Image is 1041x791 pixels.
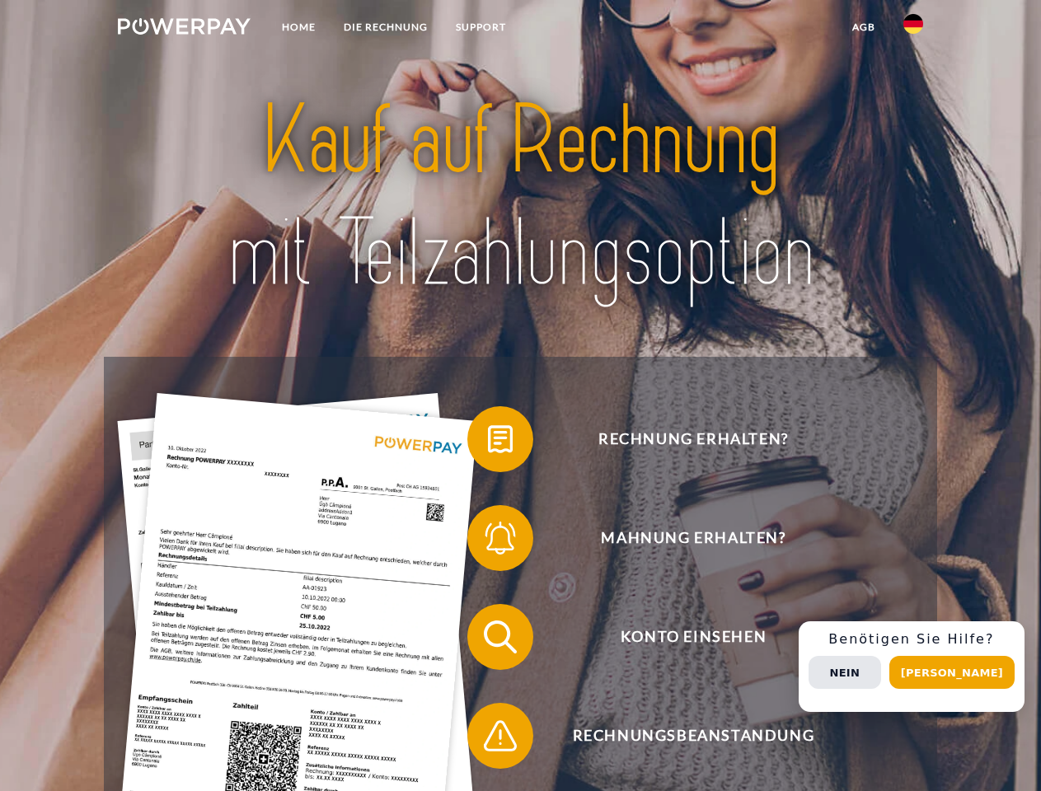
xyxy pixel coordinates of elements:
a: Home [268,12,330,42]
span: Mahnung erhalten? [491,505,895,571]
button: Konto einsehen [467,604,896,670]
button: Rechnungsbeanstandung [467,703,896,769]
a: agb [838,12,889,42]
button: Mahnung erhalten? [467,505,896,571]
button: Nein [809,656,881,689]
a: SUPPORT [442,12,520,42]
img: qb_search.svg [480,616,521,658]
img: qb_warning.svg [480,715,521,756]
img: qb_bell.svg [480,517,521,559]
h3: Benötigen Sie Hilfe? [809,631,1015,648]
img: logo-powerpay-white.svg [118,18,251,35]
a: DIE RECHNUNG [330,12,442,42]
span: Rechnungsbeanstandung [491,703,895,769]
img: de [903,14,923,34]
button: Rechnung erhalten? [467,406,896,472]
span: Konto einsehen [491,604,895,670]
span: Rechnung erhalten? [491,406,895,472]
img: title-powerpay_de.svg [157,79,884,316]
div: Schnellhilfe [799,621,1025,712]
button: [PERSON_NAME] [889,656,1015,689]
img: qb_bill.svg [480,419,521,460]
